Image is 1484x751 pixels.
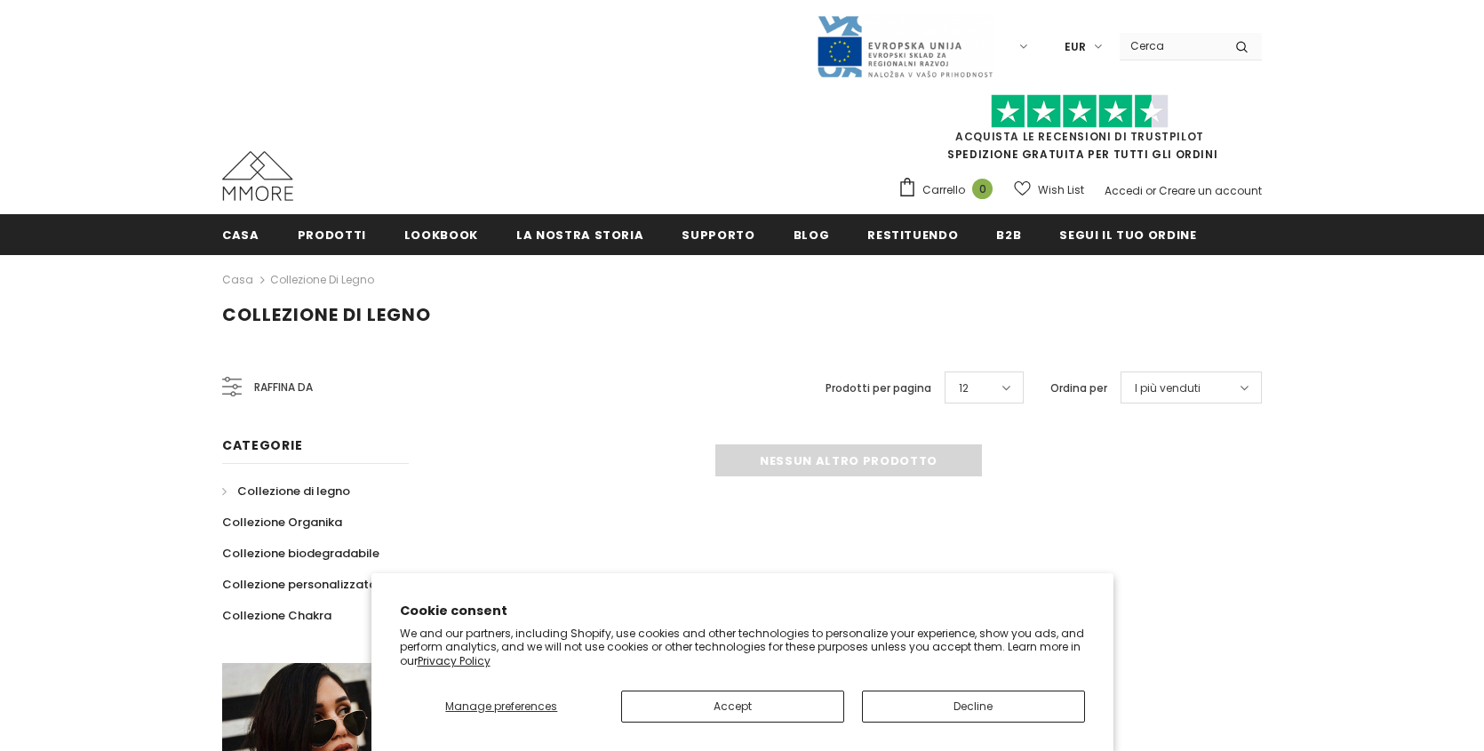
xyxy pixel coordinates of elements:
[816,38,993,53] a: Javni Razpis
[996,214,1021,254] a: B2B
[254,378,313,397] span: Raffina da
[794,214,830,254] a: Blog
[1145,183,1156,198] span: or
[404,227,478,244] span: Lookbook
[996,227,1021,244] span: B2B
[991,94,1169,129] img: Fidati di Pilot Stars
[1065,38,1086,56] span: EUR
[222,545,379,562] span: Collezione biodegradabile
[682,214,754,254] a: supporto
[516,227,643,244] span: La nostra storia
[270,272,374,287] a: Collezione di legno
[959,379,969,397] span: 12
[1059,214,1196,254] a: Segui il tuo ordine
[794,227,830,244] span: Blog
[898,177,1001,204] a: Carrello 0
[222,227,259,244] span: Casa
[222,607,331,624] span: Collezione Chakra
[1120,33,1222,59] input: Search Site
[418,653,491,668] a: Privacy Policy
[298,214,366,254] a: Prodotti
[400,602,1085,620] h2: Cookie consent
[222,214,259,254] a: Casa
[1059,227,1196,244] span: Segui il tuo ordine
[222,538,379,569] a: Collezione biodegradabile
[222,514,342,531] span: Collezione Organika
[922,181,965,199] span: Carrello
[222,475,350,507] a: Collezione di legno
[222,436,302,454] span: Categorie
[400,627,1085,668] p: We and our partners, including Shopify, use cookies and other technologies to personalize your ex...
[898,102,1262,162] span: SPEDIZIONE GRATUITA PER TUTTI GLI ORDINI
[862,691,1085,723] button: Decline
[816,14,993,79] img: Javni Razpis
[867,214,958,254] a: Restituendo
[867,227,958,244] span: Restituendo
[955,129,1204,144] a: Acquista le recensioni di TrustPilot
[516,214,643,254] a: La nostra storia
[222,576,377,593] span: Collezione personalizzata
[400,691,604,723] button: Manage preferences
[1038,181,1084,199] span: Wish List
[1014,174,1084,205] a: Wish List
[972,179,993,199] span: 0
[1050,379,1107,397] label: Ordina per
[1135,379,1201,397] span: I più venduti
[222,569,377,600] a: Collezione personalizzata
[1105,183,1143,198] a: Accedi
[222,507,342,538] a: Collezione Organika
[222,302,431,327] span: Collezione di legno
[298,227,366,244] span: Prodotti
[222,269,253,291] a: Casa
[682,227,754,244] span: supporto
[237,483,350,499] span: Collezione di legno
[404,214,478,254] a: Lookbook
[1159,183,1262,198] a: Creare un account
[222,600,331,631] a: Collezione Chakra
[445,699,557,714] span: Manage preferences
[621,691,844,723] button: Accept
[826,379,931,397] label: Prodotti per pagina
[222,151,293,201] img: Casi MMORE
